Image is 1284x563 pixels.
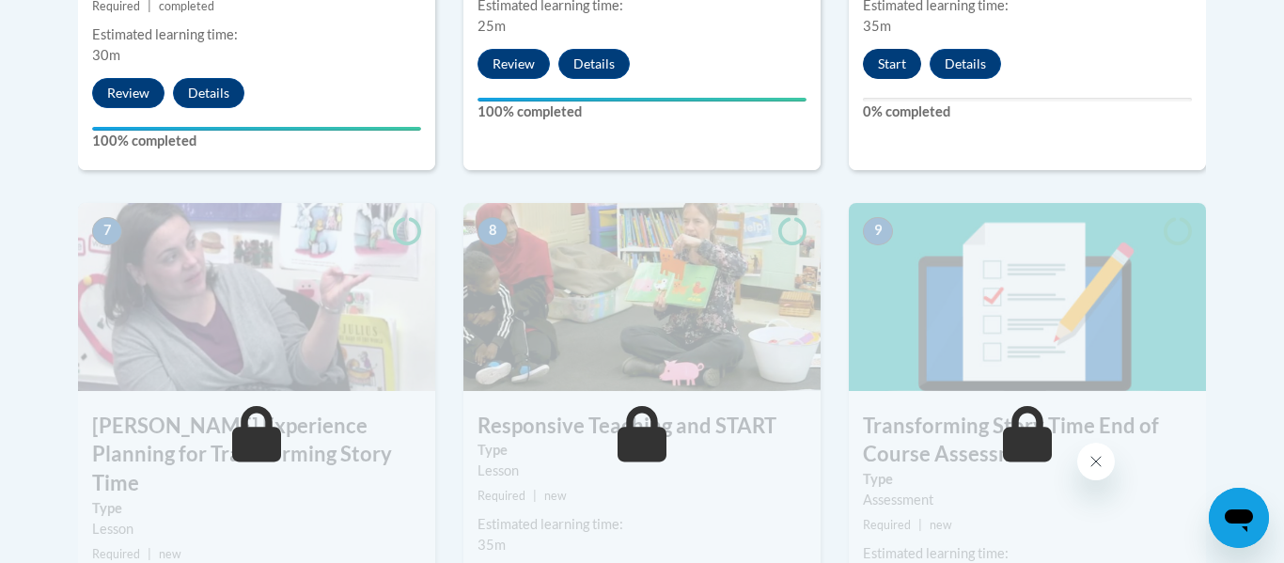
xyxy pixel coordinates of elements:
[1077,443,1115,480] iframe: Close message
[478,461,806,481] div: Lesson
[92,78,164,108] button: Review
[849,412,1206,470] h3: Transforming Story Time End of Course Assessment
[478,514,806,535] div: Estimated learning time:
[533,489,537,503] span: |
[478,537,506,553] span: 35m
[478,102,806,122] label: 100% completed
[930,49,1001,79] button: Details
[11,13,152,28] span: Hi. How can we help?
[478,49,550,79] button: Review
[863,49,921,79] button: Start
[478,489,525,503] span: Required
[92,47,120,63] span: 30m
[78,412,435,498] h3: [PERSON_NAME] Experience Planning for Transforming Story Time
[92,519,421,540] div: Lesson
[159,547,181,561] span: new
[92,547,140,561] span: Required
[544,489,567,503] span: new
[173,78,244,108] button: Details
[863,18,891,34] span: 35m
[148,547,151,561] span: |
[78,203,435,391] img: Course Image
[863,518,911,532] span: Required
[92,127,421,131] div: Your progress
[92,498,421,519] label: Type
[863,469,1192,490] label: Type
[478,440,806,461] label: Type
[930,518,952,532] span: new
[849,203,1206,391] img: Course Image
[463,203,821,391] img: Course Image
[863,490,1192,510] div: Assessment
[478,217,508,245] span: 8
[478,98,806,102] div: Your progress
[92,24,421,45] div: Estimated learning time:
[92,131,421,151] label: 100% completed
[863,102,1192,122] label: 0% completed
[863,217,893,245] span: 9
[463,412,821,441] h3: Responsive Teaching and START
[918,518,922,532] span: |
[558,49,630,79] button: Details
[478,18,506,34] span: 25m
[1209,488,1269,548] iframe: Button to launch messaging window
[92,217,122,245] span: 7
